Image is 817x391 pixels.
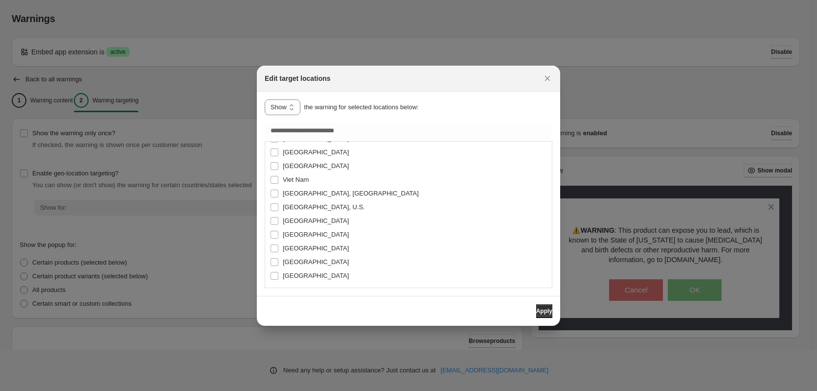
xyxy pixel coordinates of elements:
span: Apply [536,307,552,315]
span: [GEOGRAPHIC_DATA] [283,217,349,224]
span: [GEOGRAPHIC_DATA], U.S. [283,203,365,211]
button: Apply [536,304,552,318]
span: Viet Nam [283,176,309,183]
span: [GEOGRAPHIC_DATA] [283,272,349,279]
span: [GEOGRAPHIC_DATA] [283,135,349,142]
p: the warning for selected locations below: [304,102,419,112]
span: [GEOGRAPHIC_DATA] [283,231,349,238]
button: Close [541,72,554,85]
span: [GEOGRAPHIC_DATA] [283,244,349,252]
h2: Edit target locations [265,73,331,83]
span: [GEOGRAPHIC_DATA], [GEOGRAPHIC_DATA] [283,190,419,197]
span: [GEOGRAPHIC_DATA] [283,258,349,266]
span: [GEOGRAPHIC_DATA] [283,148,349,156]
span: [GEOGRAPHIC_DATA] [283,162,349,170]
